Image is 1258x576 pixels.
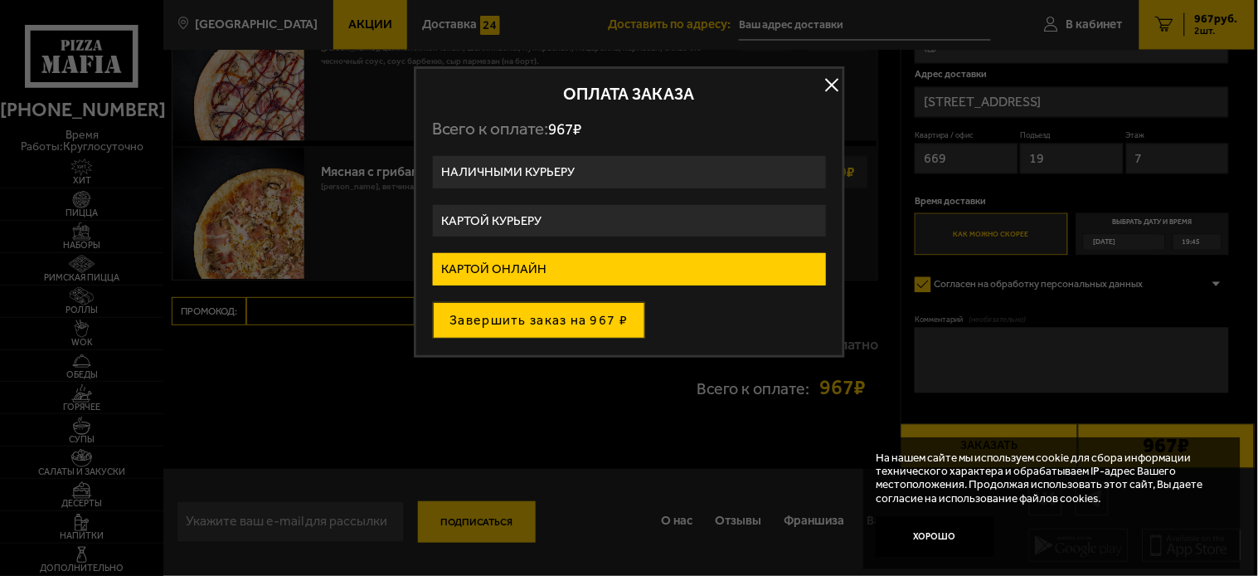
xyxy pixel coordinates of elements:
[876,451,1217,505] p: На нашем сайте мы используем cookie для сбора информации технического характера и обрабатываем IP...
[433,253,826,286] label: Картой онлайн
[549,120,582,139] span: 967 ₽
[433,119,826,139] p: Всего к оплате:
[876,517,993,556] button: Хорошо
[433,205,826,237] label: Картой курьеру
[433,156,826,188] label: Наличными курьеру
[433,85,826,102] h2: Оплата заказа
[433,302,646,339] button: Завершить заказ на 967 ₽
